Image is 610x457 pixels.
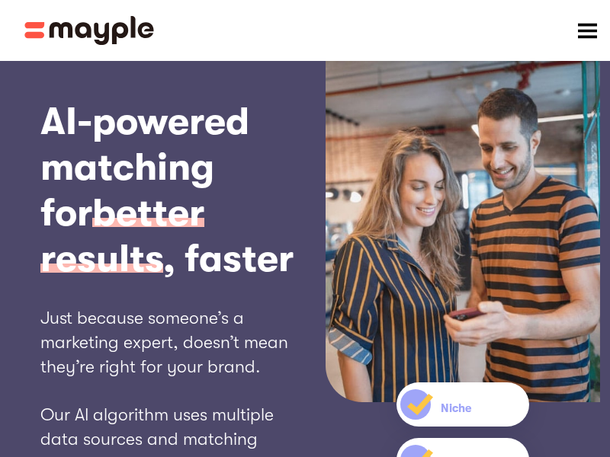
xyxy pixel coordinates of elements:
a: home [24,16,154,45]
div: menu [564,8,610,53]
img: Mayple logo [24,16,154,45]
span: better results [40,191,204,282]
img: AI-powered matching for better results, faster. [326,61,600,402]
h3: Niche [441,401,471,415]
h2: Just because someone’s a marketing expert, doesn’t mean they’re right for your brand. [40,306,310,380]
h1: AI-powered matching for , faster [40,99,310,282]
